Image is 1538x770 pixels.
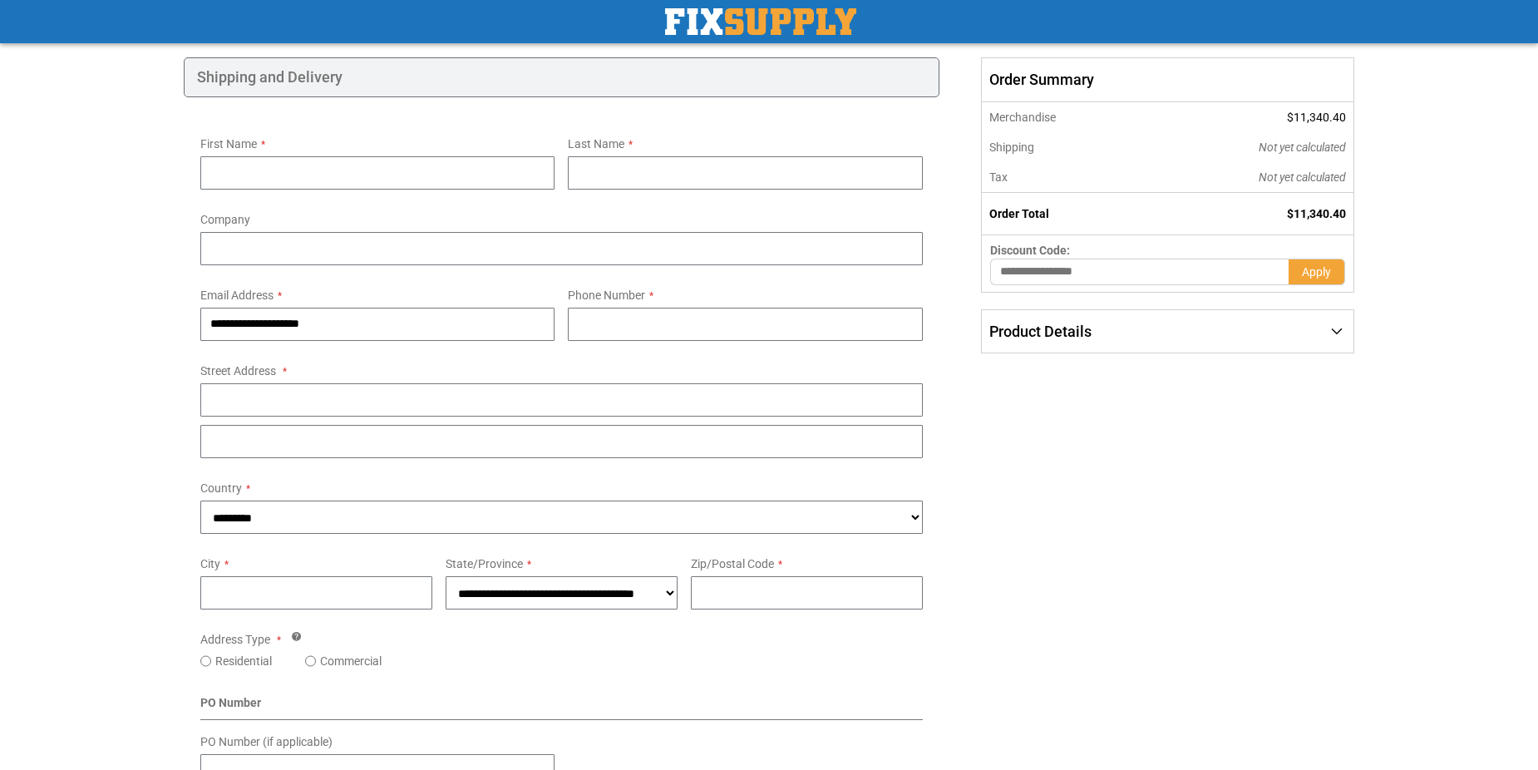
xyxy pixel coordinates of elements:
span: First Name [200,137,257,151]
span: Email Address [200,289,274,302]
span: State/Province [446,557,523,570]
span: Not yet calculated [1259,170,1346,184]
span: Street Address [200,364,276,378]
span: $11,340.40 [1287,207,1346,220]
span: $11,340.40 [1287,111,1346,124]
label: Residential [215,653,272,669]
button: Apply [1289,259,1345,285]
span: Discount Code: [990,244,1070,257]
div: PO Number [200,694,923,720]
span: City [200,557,220,570]
span: Company [200,213,250,226]
span: Phone Number [568,289,645,302]
div: Shipping and Delivery [184,57,939,97]
a: store logo [665,8,856,35]
span: Shipping [989,141,1034,154]
th: Tax [981,162,1146,193]
strong: Order Total [989,207,1049,220]
span: PO Number (if applicable) [200,735,333,748]
span: Zip/Postal Code [691,557,774,570]
span: Last Name [568,137,624,151]
img: Fix Industrial Supply [665,8,856,35]
span: Apply [1302,265,1331,279]
span: Not yet calculated [1259,141,1346,154]
span: Product Details [989,323,1092,340]
span: Order Summary [981,57,1354,102]
th: Merchandise [981,102,1146,132]
span: Address Type [200,633,270,646]
label: Commercial [320,653,382,669]
span: Country [200,481,242,495]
